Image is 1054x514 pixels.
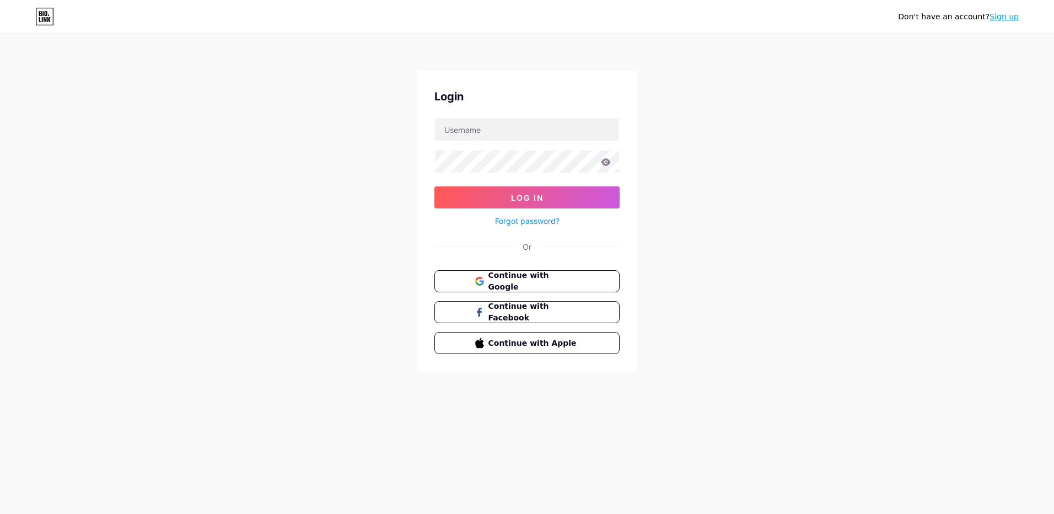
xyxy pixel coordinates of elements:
[434,88,620,105] div: Login
[523,241,531,253] div: Or
[488,338,579,349] span: Continue with Apple
[898,11,1019,23] div: Don't have an account?
[435,119,619,141] input: Username
[495,215,560,227] a: Forgot password?
[488,301,579,324] span: Continue with Facebook
[434,270,620,292] button: Continue with Google
[511,193,544,202] span: Log In
[434,301,620,323] button: Continue with Facebook
[434,332,620,354] button: Continue with Apple
[434,186,620,208] button: Log In
[990,12,1019,21] a: Sign up
[488,270,579,293] span: Continue with Google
